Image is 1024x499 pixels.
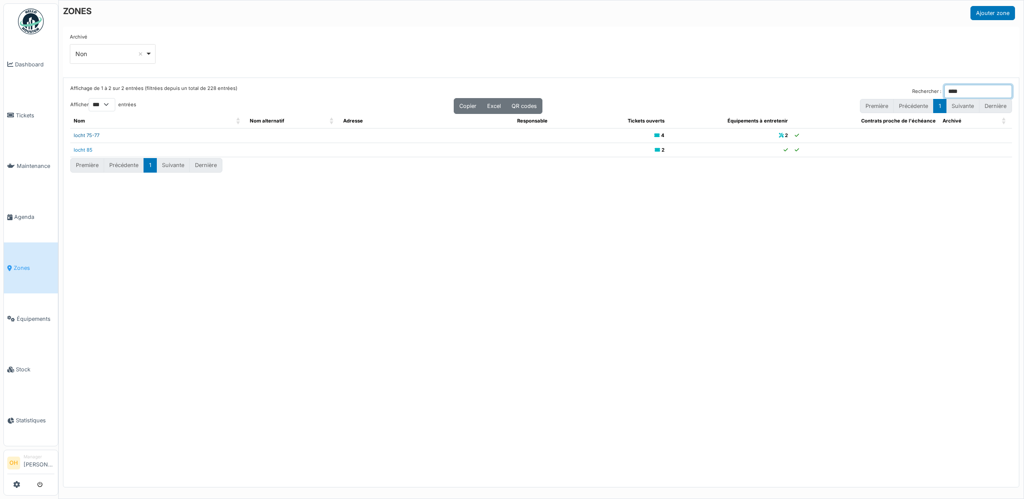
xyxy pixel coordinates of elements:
[512,103,537,109] span: QR codes
[4,344,58,395] a: Stock
[628,118,665,124] span: Tickets ouverts
[16,416,54,424] span: Statistiques
[970,6,1015,20] button: Ajouter zone
[4,293,58,344] a: Équipements
[16,111,54,120] span: Tickets
[250,118,284,124] span: Nom alternatif
[74,118,85,124] span: Nom
[144,158,157,172] button: 1
[236,114,241,128] span: Nom: Activate to sort
[70,158,222,172] nav: pagination
[136,50,145,58] button: Remove item: 'false'
[14,213,54,221] span: Agenda
[785,132,788,138] b: 2
[74,132,99,138] a: locht 75-77
[70,33,87,41] label: Archivé
[343,118,363,124] span: Adresse
[75,49,145,58] div: Non
[487,103,501,109] span: Excel
[18,9,44,34] img: Badge_color-CXgf-gQk.svg
[1002,114,1007,128] span: Archivé: Activate to sort
[329,114,335,128] span: Nom alternatif: Activate to sort
[70,85,237,98] div: Affichage de 1 à 2 sur 2 entrées (filtrées depuis un total de 228 entrées)
[662,147,665,153] b: 2
[7,457,20,469] li: OH
[7,454,54,474] a: OH Manager[PERSON_NAME]
[89,98,115,111] select: Afficherentrées
[17,162,54,170] span: Maintenance
[933,99,946,113] button: 1
[459,103,476,109] span: Copier
[15,60,54,69] span: Dashboard
[14,264,54,272] span: Zones
[506,98,542,114] button: QR codes
[74,147,93,153] a: locht 85
[4,90,58,141] a: Tickets
[4,191,58,242] a: Agenda
[482,98,506,114] button: Excel
[4,395,58,446] a: Statistiques
[17,315,54,323] span: Équipements
[16,365,54,374] span: Stock
[24,454,54,460] div: Manager
[24,454,54,472] li: [PERSON_NAME]
[943,118,961,124] span: Archivé
[912,88,941,95] label: Rechercher :
[860,99,1012,113] nav: pagination
[4,242,58,293] a: Zones
[517,118,548,124] span: Responsable
[63,6,92,16] h6: ZONES
[728,118,788,124] span: Équipements à entretenir
[4,141,58,192] a: Maintenance
[661,132,665,138] b: 4
[70,98,136,111] label: Afficher entrées
[4,39,58,90] a: Dashboard
[861,118,936,124] span: Contrats proche de l'échéance
[454,98,482,114] button: Copier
